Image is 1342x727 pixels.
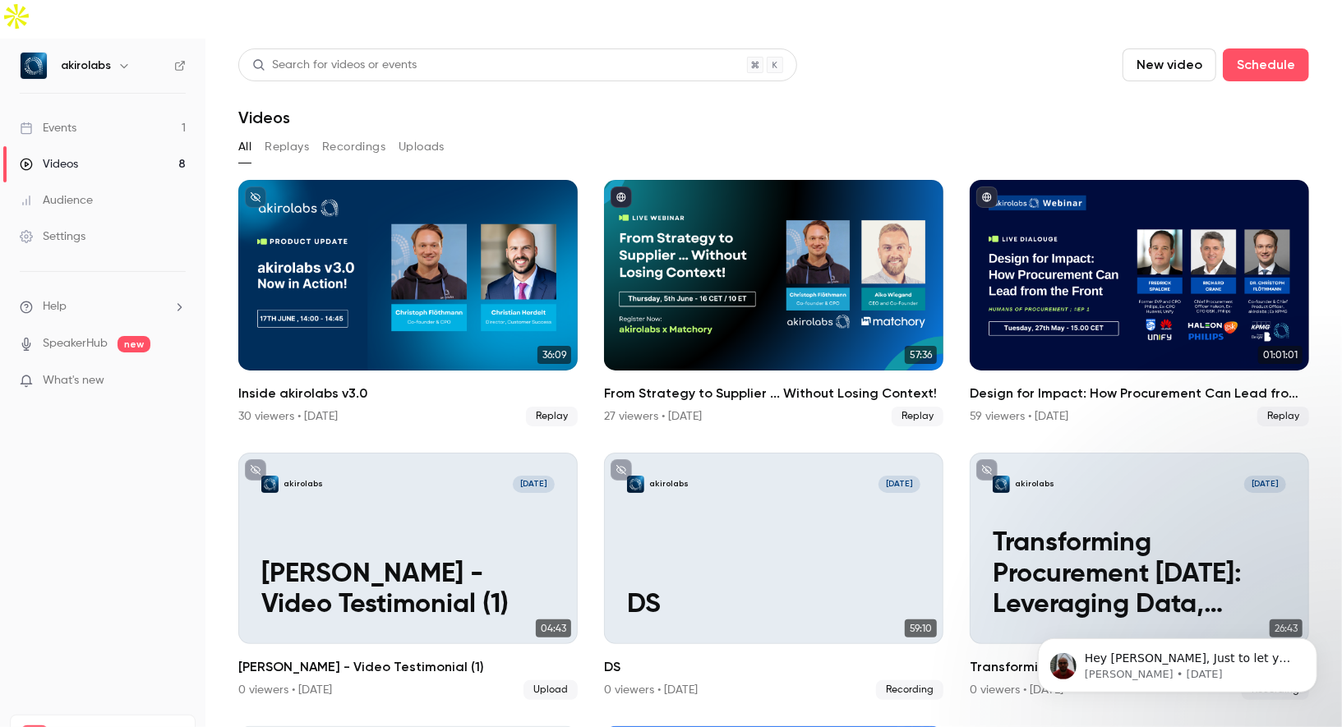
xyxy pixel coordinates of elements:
[976,459,998,481] button: unpublished
[261,559,555,621] p: [PERSON_NAME] - Video Testimonial (1)
[238,408,338,425] div: 30 viewers • [DATE]
[970,384,1309,403] h2: Design for Impact: How Procurement Can Lead from the Front
[970,180,1309,426] a: 01:01:01Design for Impact: How Procurement Can Lead from the Front59 viewers • [DATE]Replay
[513,476,555,493] span: [DATE]
[976,186,998,208] button: published
[265,134,309,160] button: Replays
[905,346,937,364] span: 57:36
[627,590,920,620] p: DS
[245,459,266,481] button: unpublished
[970,453,1309,699] a: Transforming Procurement Today: Leveraging Data, Market Intelligence & AI for Strategic Category ...
[611,186,632,208] button: published
[970,682,1063,698] div: 0 viewers • [DATE]
[970,408,1068,425] div: 59 viewers • [DATE]
[245,186,266,208] button: unpublished
[238,453,578,699] a: Elouise Epstein - Video Testimonial (1)akirolabs[DATE][PERSON_NAME] - Video Testimonial (1)04:43[...
[43,372,104,389] span: What's new
[604,657,943,677] h2: DS
[537,346,571,364] span: 36:09
[536,619,571,637] span: 04:43
[1015,478,1054,490] p: akirolabs
[649,478,689,490] p: akirolabs
[43,298,67,315] span: Help
[876,680,943,700] span: Recording
[604,453,943,699] li: DS
[399,134,445,160] button: Uploads
[284,478,323,490] p: akirolabs
[627,476,644,493] img: DS
[238,453,578,699] li: Elouise Epstein - Video Testimonial (1)
[993,528,1286,620] p: Transforming Procurement [DATE]: Leveraging Data, Market Intelligence & AI for Strategic Category...
[604,384,943,403] h2: From Strategy to Supplier ... Without Losing Context!
[604,682,698,698] div: 0 viewers • [DATE]
[261,476,279,493] img: Elouise Epstein - Video Testimonial (1)
[1013,604,1342,719] iframe: Intercom notifications message
[238,682,332,698] div: 0 viewers • [DATE]
[238,108,290,127] h1: Videos
[1223,48,1309,81] button: Schedule
[970,657,1309,677] h2: Transforming Procurement [DATE]: Leveraging Data, Market Intelligence & AI for Strategic Category...
[322,134,385,160] button: Recordings
[526,407,578,426] span: Replay
[238,134,251,160] button: All
[970,180,1309,426] li: Design for Impact: How Procurement Can Lead from the Front
[1244,476,1286,493] span: [DATE]
[238,180,578,426] a: 36:09Inside akirolabs v3.030 viewers • [DATE]Replay
[238,657,578,677] h2: [PERSON_NAME] - Video Testimonial (1)
[21,53,47,79] img: akirolabs
[604,453,943,699] a: DSakirolabs[DATE]DS59:10DS0 viewers • [DATE]Recording
[604,180,943,426] a: 57:36From Strategy to Supplier ... Without Losing Context!27 viewers • [DATE]Replay
[20,120,76,136] div: Events
[905,619,937,637] span: 59:10
[604,408,702,425] div: 27 viewers • [DATE]
[252,57,417,74] div: Search for videos or events
[20,192,93,209] div: Audience
[20,298,186,315] li: help-dropdown-opener
[20,156,78,173] div: Videos
[61,58,111,74] h6: akirolabs
[892,407,943,426] span: Replay
[238,180,578,426] li: Inside akirolabs v3.0
[604,180,943,426] li: From Strategy to Supplier ... Without Losing Context!
[238,384,578,403] h2: Inside akirolabs v3.0
[118,336,150,352] span: new
[993,476,1010,493] img: Transforming Procurement Today: Leveraging Data, Market Intelligence & AI for Strategic Category ...
[1123,48,1216,81] button: New video
[1257,407,1309,426] span: Replay
[20,228,85,245] div: Settings
[523,680,578,700] span: Upload
[879,476,920,493] span: [DATE]
[611,459,632,481] button: unpublished
[43,335,108,352] a: SpeakerHub
[1258,346,1303,364] span: 01:01:01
